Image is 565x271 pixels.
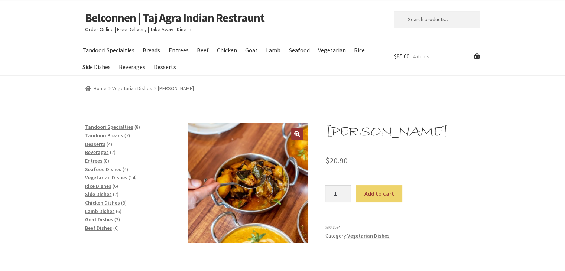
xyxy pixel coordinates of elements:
span: 6 [117,208,120,215]
a: Belconnen | Taj Agra Indian Restraunt [85,10,264,25]
span: 4 [108,141,111,147]
h1: [PERSON_NAME] [325,123,480,142]
a: $85.60 4 items [394,42,480,71]
span: 4 items [413,53,429,60]
a: Beef Dishes [85,225,112,231]
a: Vegetarian [314,42,349,59]
span: 8 [105,157,108,164]
a: Desserts [85,141,105,147]
span: 7 [114,191,117,197]
span: 6 [115,225,117,231]
button: Add to cart [356,185,402,202]
a: Entrees [85,157,103,164]
span: 2 [116,216,118,223]
a: Entrees [165,42,192,59]
a: Goat Dishes [85,216,113,223]
nav: breadcrumbs [85,84,480,93]
span: 8 [136,124,139,130]
a: Chicken Dishes [85,199,120,206]
a: Tandoori Specialties [79,42,138,59]
a: Beverages [116,59,149,75]
span: Category: [325,232,480,240]
span: 14 [130,174,135,181]
span: 4 [124,166,127,173]
input: Search products… [394,11,480,28]
a: Rice Dishes [85,183,111,189]
span: 54 [335,224,341,231]
a: Tandoori Breads [85,132,123,139]
span: / [107,84,112,93]
a: Tandoori Specialties [85,124,133,130]
span: 7 [111,149,114,156]
nav: Primary Navigation [85,42,377,75]
a: Vegetarian Dishes [347,232,390,239]
a: Side Dishes [85,191,112,197]
span: 7 [126,132,129,139]
span: 6 [114,183,117,189]
a: Lamb Dishes [85,208,115,215]
a: Seafood Dishes [85,166,121,173]
a: Goat [241,42,261,59]
a: Breads [139,42,164,59]
a: Lamb [263,42,284,59]
a: Beef [193,42,212,59]
p: Order Online | Free Delivery | Take Away | Dine In [85,25,377,34]
span: 9 [123,199,125,206]
span: SKU: [325,223,480,232]
a: Chicken [213,42,240,59]
bdi: 20.90 [325,155,348,166]
span: 85.60 [394,52,410,60]
a: Beverages [85,149,109,156]
span: $ [325,155,329,166]
a: Rice [350,42,368,59]
a: Vegetarian Dishes [112,85,152,92]
span: / [152,84,158,93]
a: Side Dishes [79,59,114,75]
span: $ [394,52,397,60]
a: Desserts [150,59,179,75]
a: Home [85,85,107,92]
a: Vegetarian Dishes [85,174,127,181]
input: Product quantity [325,185,351,202]
a: Seafood [285,42,313,59]
a: View full-screen image gallery [291,128,303,140]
